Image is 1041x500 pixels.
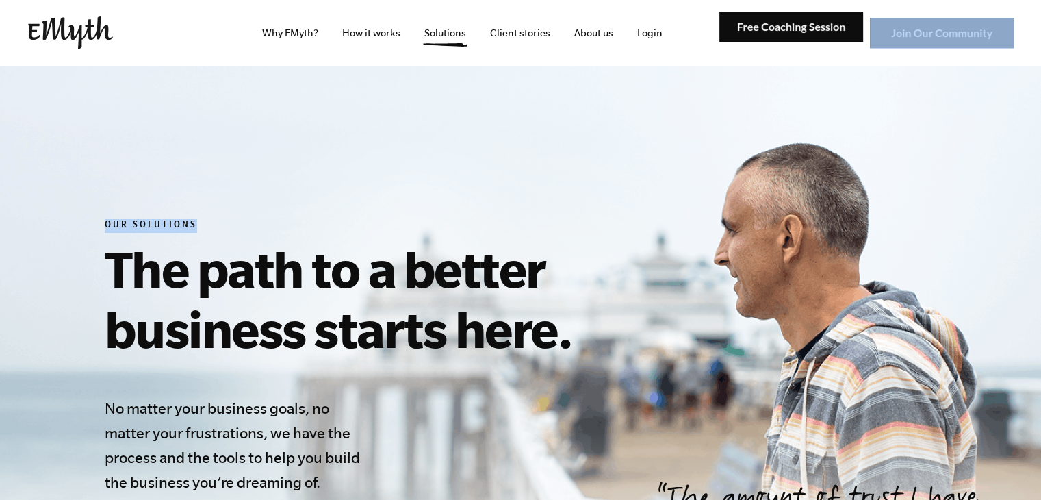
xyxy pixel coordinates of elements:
[719,12,863,42] img: Free Coaching Session
[28,16,113,49] img: EMyth
[973,434,1041,500] iframe: Chat Widget
[105,219,729,233] h6: Our Solutions
[105,396,368,495] h4: No matter your business goals, no matter your frustrations, we have the process and the tools to ...
[870,18,1014,49] img: Join Our Community
[105,238,729,359] h1: The path to a better business starts here.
